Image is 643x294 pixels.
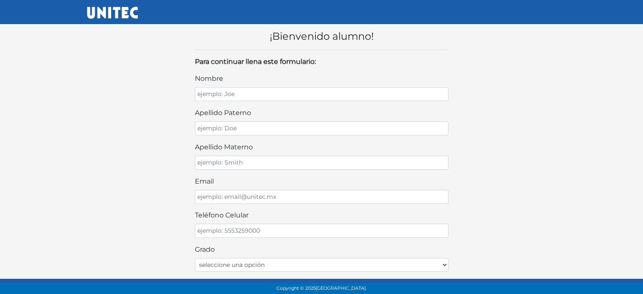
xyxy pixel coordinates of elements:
[195,108,251,118] label: apellido paterno
[195,245,215,255] label: Grado
[195,30,449,43] h4: ¡Bienvenido alumno!
[195,176,214,187] label: email
[195,190,449,204] input: ejemplo: email@unitec.mx
[316,286,367,291] span: [GEOGRAPHIC_DATA].
[195,156,449,170] input: ejemplo: Smith
[195,57,449,67] p: Para continuar llena este formulario:
[195,278,216,289] label: Grupo
[195,121,449,135] input: ejemplo: Doe
[195,142,253,152] label: apellido materno
[195,210,249,220] label: teléfono celular
[195,87,449,101] input: ejemplo: Joe
[87,7,138,19] img: UNITEC
[195,74,223,84] label: nombre
[195,224,449,238] input: ejemplo: 5553259000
